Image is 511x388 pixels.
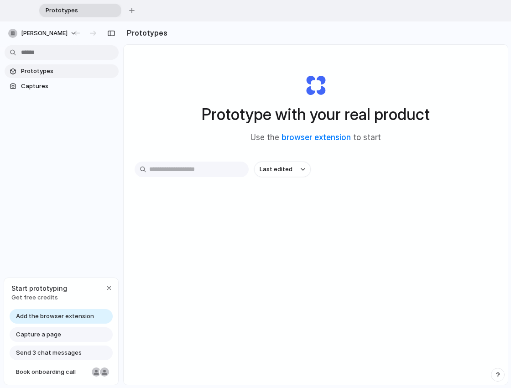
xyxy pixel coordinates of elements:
h1: Prototype with your real product [202,102,430,126]
span: Prototypes [21,67,115,76]
span: Book onboarding call [16,367,88,377]
span: [PERSON_NAME] [21,29,68,38]
a: Prototypes [5,64,119,78]
span: Add the browser extension [16,312,94,321]
div: Prototypes [39,4,121,17]
a: browser extension [282,133,351,142]
a: Add the browser extension [10,309,113,324]
div: Nicole Kubica [91,367,102,378]
span: Start prototyping [11,283,67,293]
span: Capture a page [16,330,61,339]
a: Captures [5,79,119,93]
span: Prototypes [42,6,107,15]
span: Last edited [260,165,292,174]
h2: Prototypes [123,27,167,38]
span: Send 3 chat messages [16,348,82,357]
span: Get free credits [11,293,67,302]
span: Use the to start [250,132,381,144]
div: Christian Iacullo [99,367,110,378]
a: Book onboarding call [10,365,113,379]
span: Captures [21,82,115,91]
button: Last edited [254,162,311,177]
button: [PERSON_NAME] [5,26,82,41]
